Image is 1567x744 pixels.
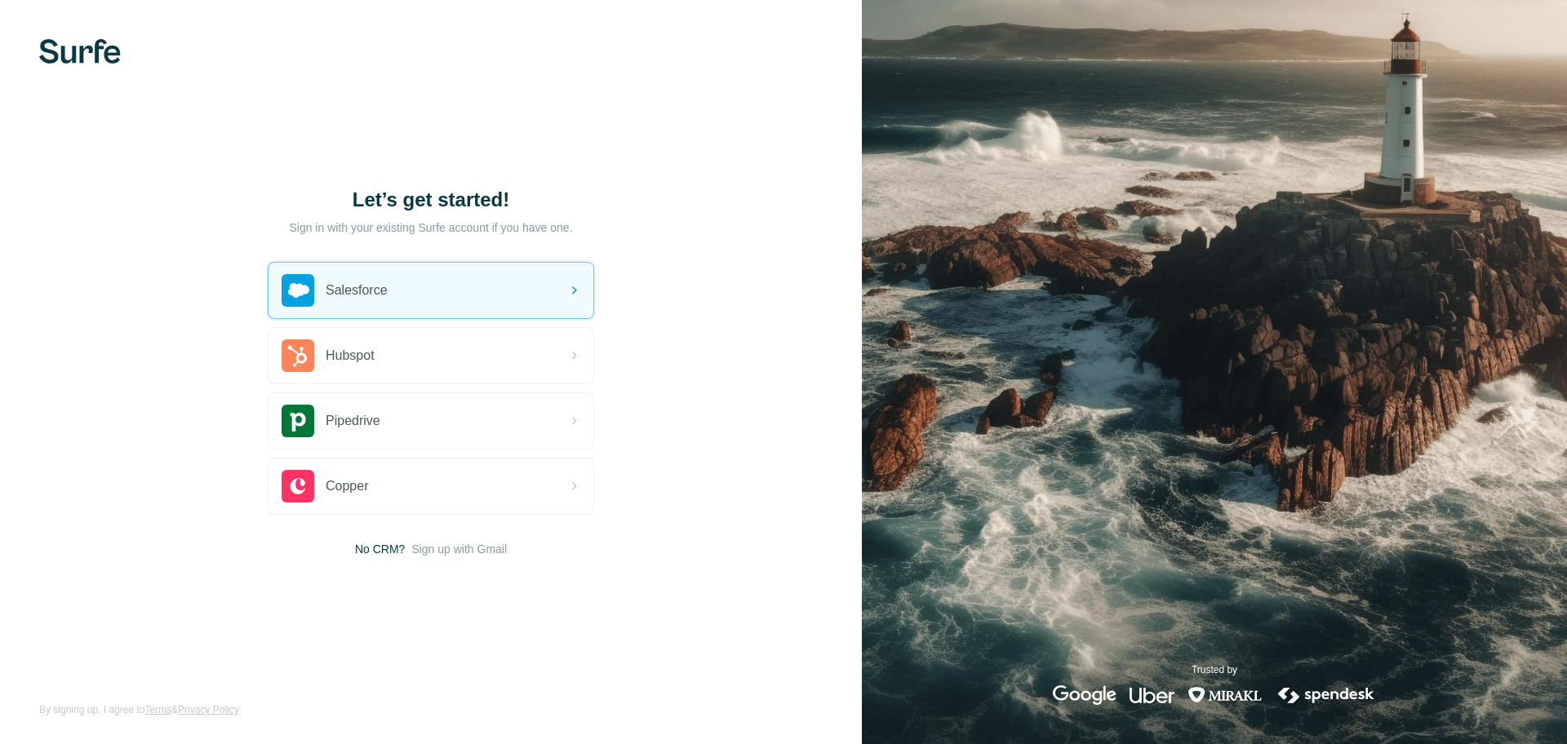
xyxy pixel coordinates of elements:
[144,704,171,715] a: Terms
[39,702,239,717] span: By signing up, I agree to &
[326,346,375,365] span: Hubspot
[411,541,507,557] button: Sign up with Gmail
[1187,685,1263,705] img: mirakl's logo
[39,39,121,64] img: Surfe's logo
[282,470,314,503] img: copper's logo
[326,476,368,496] span: Copper
[282,339,314,372] img: hubspot's logo
[178,704,239,715] a: Privacy Policy
[1130,685,1174,705] img: uber's logo
[326,411,380,431] span: Pipedrive
[289,219,572,236] p: Sign in with your existing Surfe account if you have one.
[282,274,314,307] img: salesforce's logo
[1276,685,1377,705] img: spendesk's logo
[1053,685,1116,705] img: google's logo
[355,541,405,557] span: No CRM?
[1192,662,1237,677] p: Trusted by
[268,187,594,213] h1: Let’s get started!
[326,281,388,300] span: Salesforce
[282,405,314,437] img: pipedrive's logo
